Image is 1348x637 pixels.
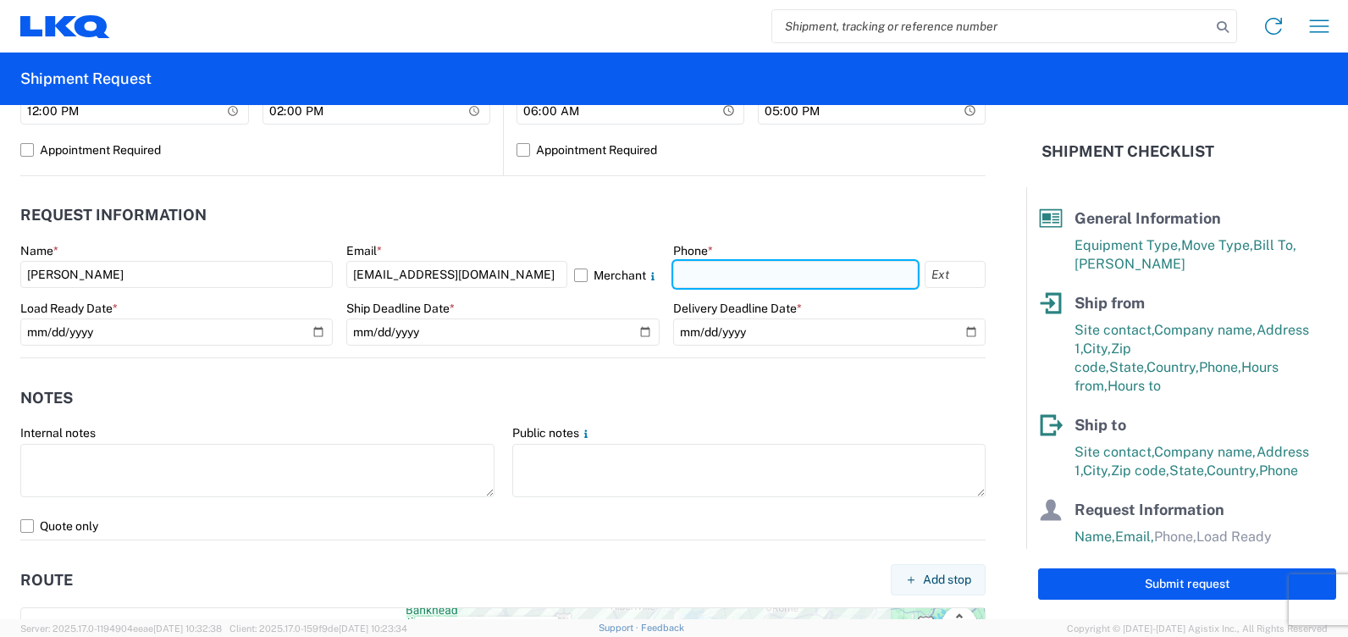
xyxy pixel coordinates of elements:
[339,623,407,634] span: [DATE] 10:23:34
[1199,359,1241,375] span: Phone,
[1253,237,1296,253] span: Bill To,
[20,69,152,89] h2: Shipment Request
[1067,621,1328,636] span: Copyright © [DATE]-[DATE] Agistix Inc., All Rights Reserved
[1207,463,1259,479] span: Country,
[153,623,222,634] span: [DATE] 10:32:38
[20,512,986,540] label: Quote only
[1169,463,1207,479] span: State,
[599,623,641,633] a: Support
[346,301,455,316] label: Ship Deadline Date
[891,564,986,595] button: Add stop
[1075,294,1145,312] span: Ship from
[1075,501,1224,518] span: Request Information
[1108,378,1161,394] span: Hours to
[1108,547,1232,563] span: Ship Deadline Date,
[1146,359,1199,375] span: Country,
[925,261,986,288] input: Ext
[574,261,660,288] label: Merchant
[1259,463,1298,479] span: Phone
[1154,322,1257,338] span: Company name,
[1111,463,1169,479] span: Zip code,
[20,207,207,224] h2: Request Information
[20,243,58,258] label: Name
[673,243,713,258] label: Phone
[1038,568,1336,600] button: Submit request
[20,390,73,407] h2: Notes
[1075,256,1185,272] span: [PERSON_NAME]
[512,425,593,440] label: Public notes
[772,10,1211,42] input: Shipment, tracking or reference number
[673,301,802,316] label: Delivery Deadline Date
[1075,237,1181,253] span: Equipment Type,
[20,572,73,589] h2: Route
[1154,529,1196,545] span: Phone,
[20,623,222,634] span: Server: 2025.17.0-1194904eeae
[229,623,407,634] span: Client: 2025.17.0-159f9de
[20,425,96,440] label: Internal notes
[20,136,490,163] label: Appointment Required
[641,623,684,633] a: Feedback
[1041,141,1214,162] h2: Shipment Checklist
[1075,322,1154,338] span: Site contact,
[1154,444,1257,460] span: Company name,
[1083,341,1111,357] span: City,
[1181,237,1253,253] span: Move Type,
[1115,529,1154,545] span: Email,
[1075,416,1126,434] span: Ship to
[1075,529,1115,545] span: Name,
[1075,444,1154,460] span: Site contact,
[1109,359,1146,375] span: State,
[1083,463,1111,479] span: City,
[517,136,986,163] label: Appointment Required
[346,243,382,258] label: Email
[1075,209,1221,227] span: General Information
[923,572,971,588] span: Add stop
[20,301,118,316] label: Load Ready Date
